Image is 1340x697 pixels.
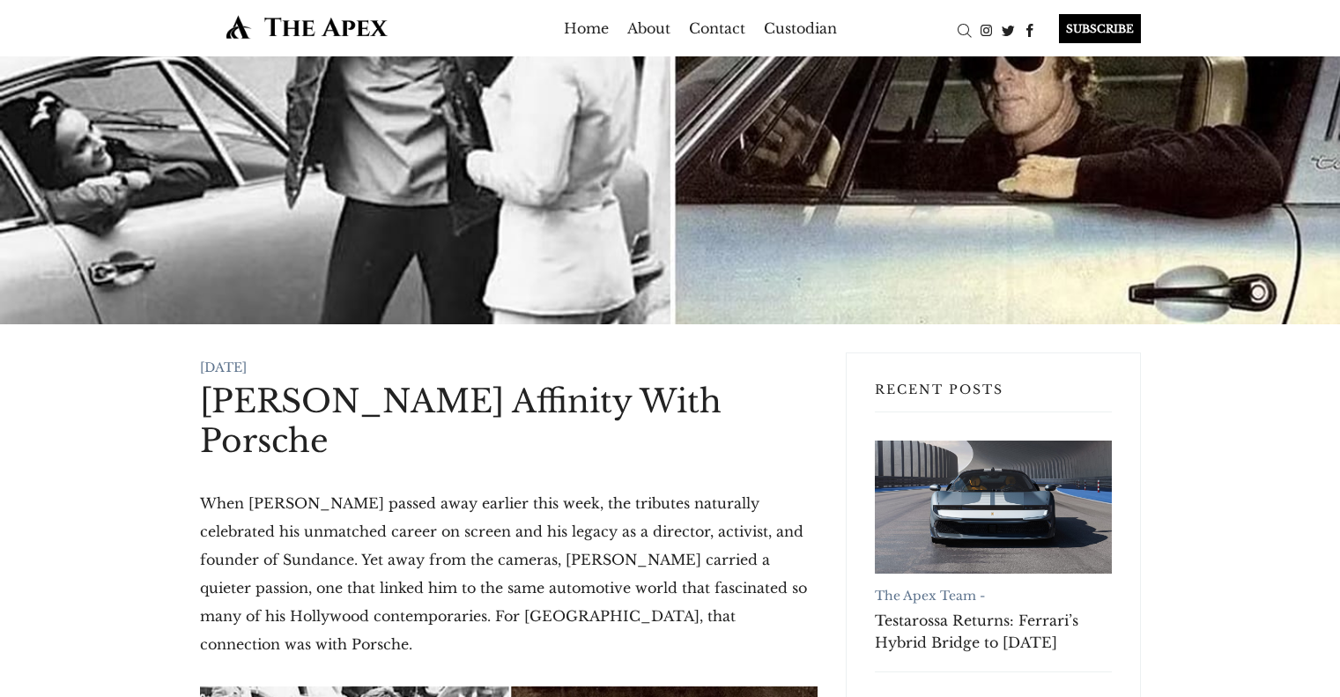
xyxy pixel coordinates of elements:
[1041,14,1141,43] a: SUBSCRIBE
[564,14,609,42] a: Home
[875,382,1112,412] h3: Recent Posts
[200,489,818,658] p: When [PERSON_NAME] passed away earlier this week, the tributes naturally celebrated his unmatched...
[689,14,745,42] a: Contact
[997,20,1019,38] a: Twitter
[875,588,985,604] a: The Apex Team -
[764,14,837,42] a: Custodian
[875,610,1112,654] a: Testarossa Returns: Ferrari’s Hybrid Bridge to [DATE]
[200,360,247,375] time: [DATE]
[200,382,818,461] h1: [PERSON_NAME] Affinity With Porsche
[1019,20,1041,38] a: Facebook
[200,14,414,40] img: The Apex by Custodian
[627,14,670,42] a: About
[975,20,997,38] a: Instagram
[875,441,1112,574] a: Testarossa Returns: Ferrari’s Hybrid Bridge to Tomorrow
[953,20,975,38] a: Search
[1059,14,1141,43] div: SUBSCRIBE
